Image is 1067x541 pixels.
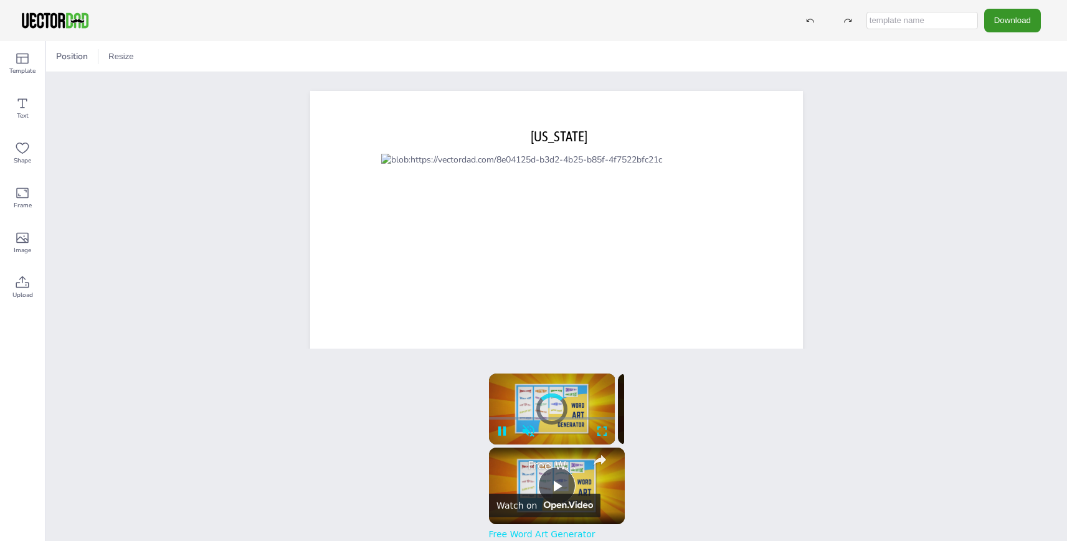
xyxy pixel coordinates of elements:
[17,111,29,121] span: Text
[489,494,600,517] a: Watch on Open.Video
[489,529,595,539] a: Free Word Art Generator
[496,455,521,480] a: channel logo
[14,156,31,166] span: Shape
[20,11,90,30] img: VectorDad-1.png
[12,290,33,300] span: Upload
[54,50,90,62] span: Position
[496,501,537,510] div: Watch on
[539,501,592,510] img: Video channel logo
[515,418,541,445] button: Unmute
[489,448,625,524] img: video of: Free Word Art Generator
[589,418,615,445] button: Fullscreen
[589,449,611,471] button: share
[866,12,978,29] input: template name
[489,448,625,524] div: Video Player
[489,374,615,445] div: Video Player
[489,418,515,445] button: Pause
[984,9,1041,32] button: Download
[531,128,587,144] span: [US_STATE]
[489,417,615,420] div: Progress Bar
[103,47,139,67] button: Resize
[9,66,36,76] span: Template
[14,245,31,255] span: Image
[538,468,576,505] button: Play Video
[14,200,32,210] span: Frame
[528,459,582,472] a: Free Word Art Generator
